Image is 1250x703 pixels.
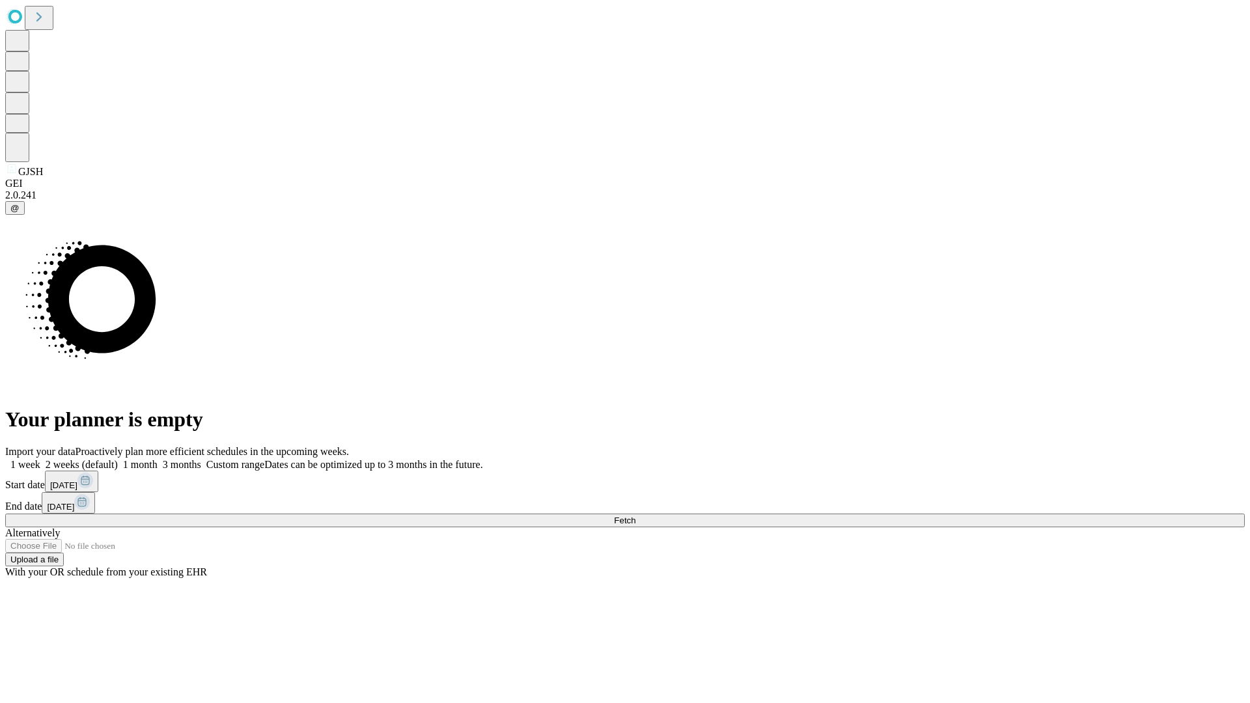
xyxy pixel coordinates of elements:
span: [DATE] [50,480,77,490]
span: Import your data [5,446,76,457]
button: [DATE] [45,471,98,492]
span: 1 week [10,459,40,470]
div: Start date [5,471,1245,492]
span: @ [10,203,20,213]
span: Fetch [614,516,635,525]
span: With your OR schedule from your existing EHR [5,566,207,577]
span: 2 weeks (default) [46,459,118,470]
span: Proactively plan more efficient schedules in the upcoming weeks. [76,446,349,457]
div: GEI [5,178,1245,189]
span: 1 month [123,459,158,470]
span: Dates can be optimized up to 3 months in the future. [264,459,482,470]
div: End date [5,492,1245,514]
span: Custom range [206,459,264,470]
button: Upload a file [5,553,64,566]
div: 2.0.241 [5,189,1245,201]
span: Alternatively [5,527,60,538]
button: @ [5,201,25,215]
h1: Your planner is empty [5,407,1245,432]
span: [DATE] [47,502,74,512]
span: GJSH [18,166,43,177]
button: [DATE] [42,492,95,514]
span: 3 months [163,459,201,470]
button: Fetch [5,514,1245,527]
